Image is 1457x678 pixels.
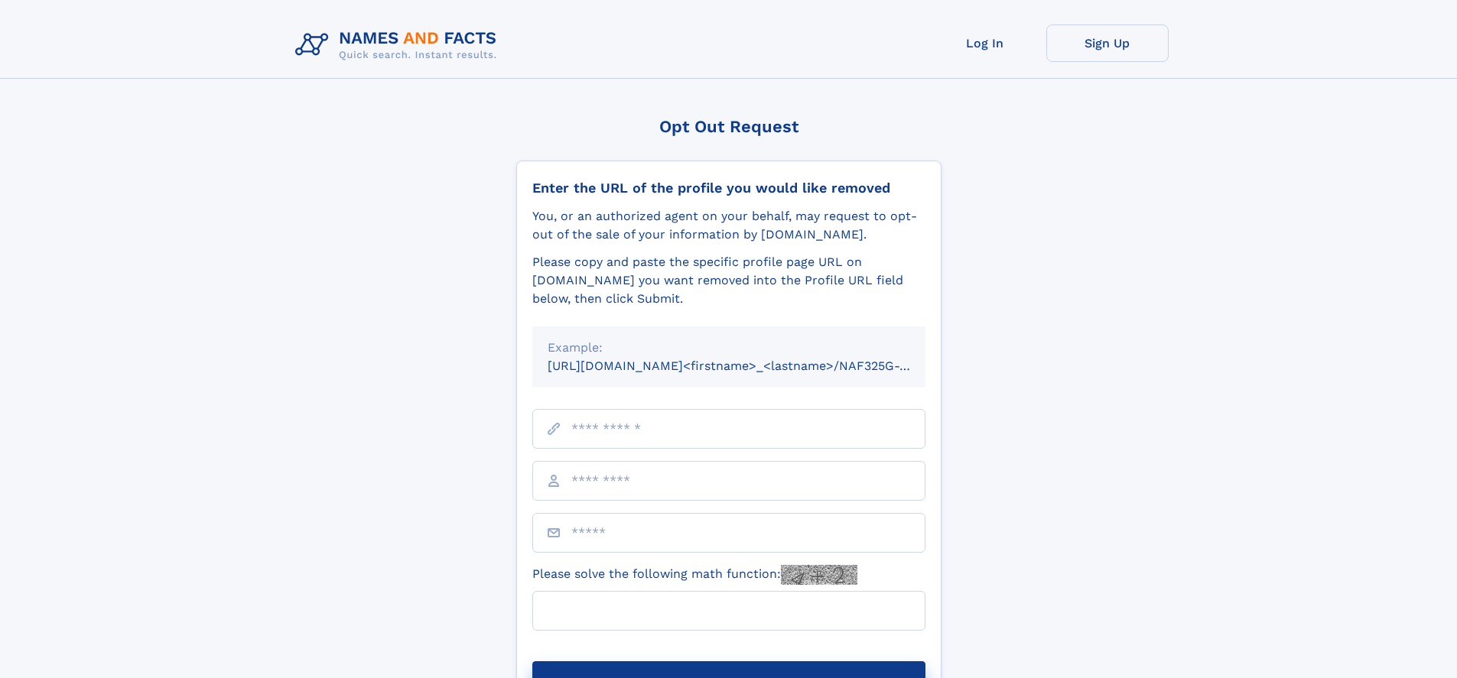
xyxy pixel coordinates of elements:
[548,339,910,357] div: Example:
[532,565,857,585] label: Please solve the following math function:
[516,117,942,136] div: Opt Out Request
[289,24,509,66] img: Logo Names and Facts
[532,253,925,308] div: Please copy and paste the specific profile page URL on [DOMAIN_NAME] you want removed into the Pr...
[532,207,925,244] div: You, or an authorized agent on your behalf, may request to opt-out of the sale of your informatio...
[924,24,1046,62] a: Log In
[548,358,955,373] small: [URL][DOMAIN_NAME]<firstname>_<lastname>/NAF325G-xxxxxxxx
[532,180,925,196] div: Enter the URL of the profile you would like removed
[1046,24,1169,62] a: Sign Up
